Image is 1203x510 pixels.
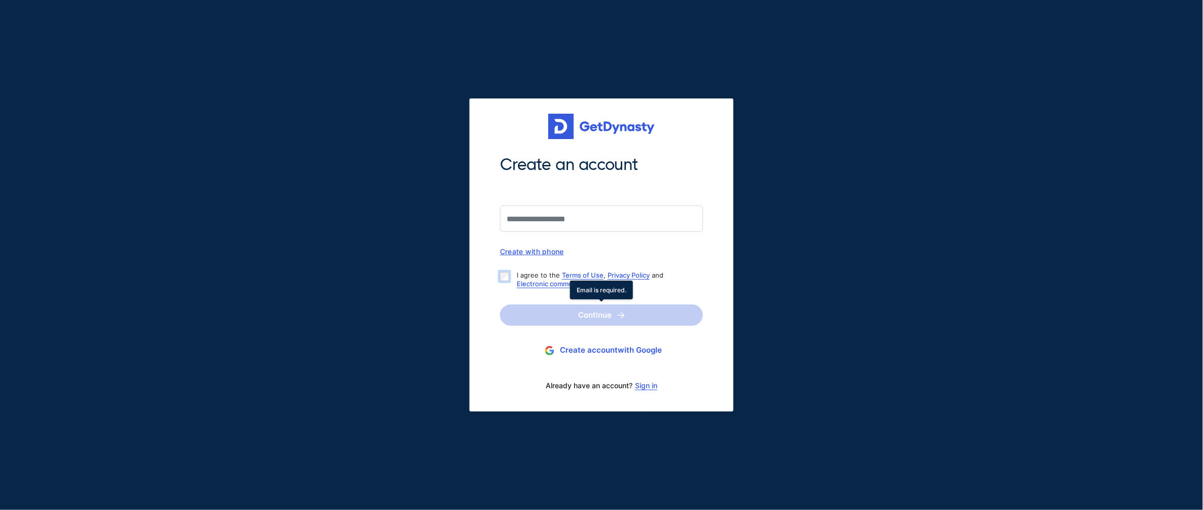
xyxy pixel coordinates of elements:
img: Get started for free with Dynasty Trust Company [548,114,655,139]
a: Sign in [635,382,657,390]
a: Privacy Policy [608,271,650,279]
div: Create with phone [500,247,703,256]
a: Electronic communication policy [517,280,617,288]
div: Already have an account? [500,375,703,396]
p: I agree to the , and . [517,271,695,288]
a: Terms of Use [562,271,604,279]
button: Create accountwith Google [500,341,703,360]
span: Create an account [500,154,703,176]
